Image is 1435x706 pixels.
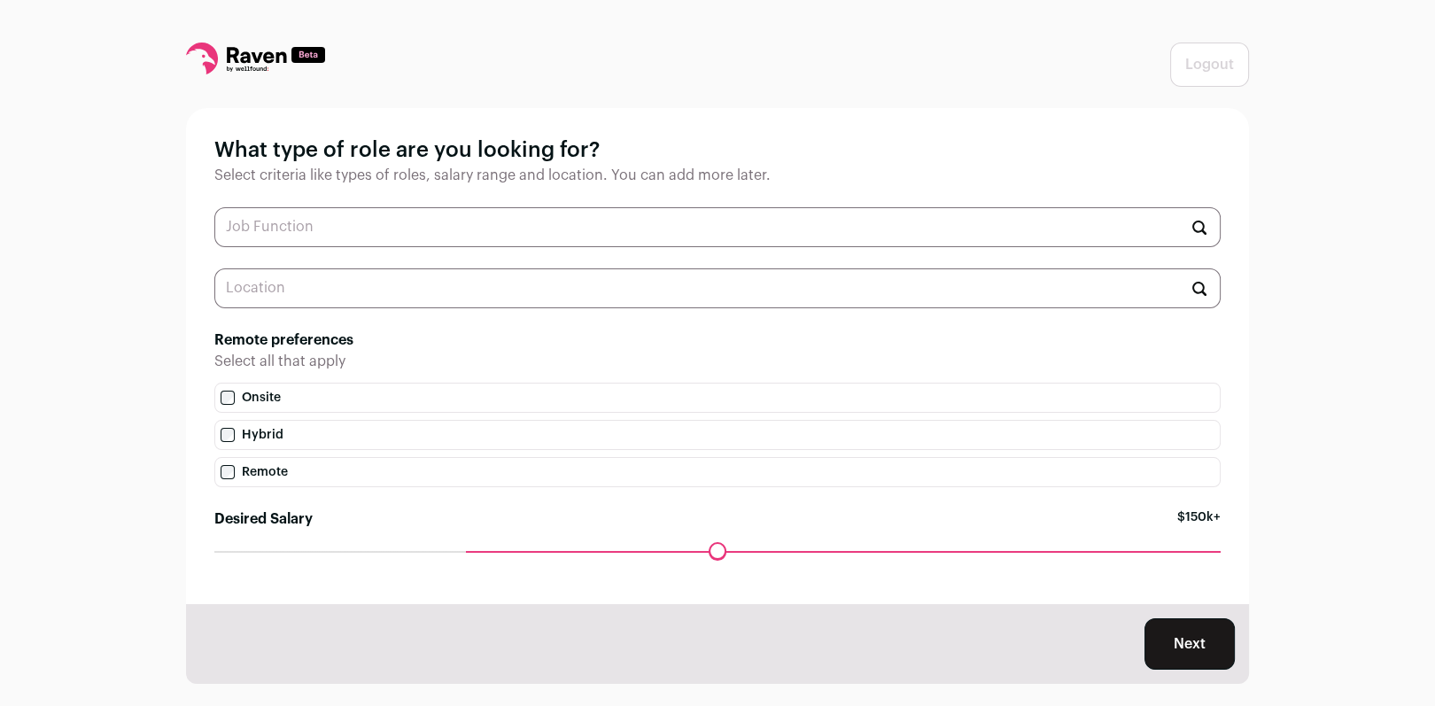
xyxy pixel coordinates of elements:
label: Desired Salary [214,508,313,530]
label: Onsite [214,383,1221,413]
button: Next [1144,618,1235,670]
input: Remote [221,465,235,479]
input: Hybrid [221,428,235,442]
label: Hybrid [214,420,1221,450]
input: Onsite [221,391,235,405]
label: Remote [214,457,1221,487]
p: Select criteria like types of roles, salary range and location. You can add more later. [214,165,1221,186]
p: Select all that apply [214,351,1221,372]
span: $150k+ [1177,508,1221,551]
input: Job Function [214,207,1221,247]
h2: Remote preferences [214,330,1221,351]
input: Location [214,268,1221,308]
h1: What type of role are you looking for? [214,136,1221,165]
